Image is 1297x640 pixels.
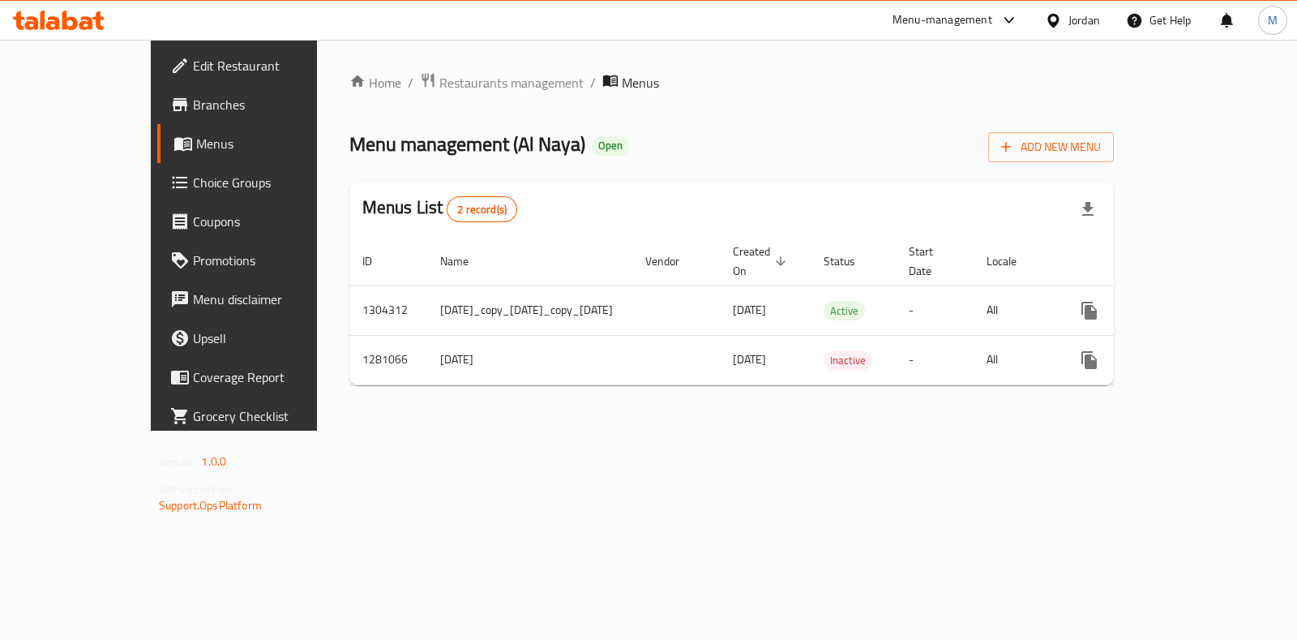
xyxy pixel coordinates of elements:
[157,124,367,163] a: Menus
[733,349,766,370] span: [DATE]
[193,251,354,270] span: Promotions
[733,242,791,281] span: Created On
[193,290,354,309] span: Menu disclaimer
[157,46,367,85] a: Edit Restaurant
[824,351,872,370] span: Inactive
[896,286,974,335] td: -
[439,73,584,92] span: Restaurants management
[349,335,427,384] td: 1281066
[362,251,393,271] span: ID
[349,286,427,335] td: 1304312
[193,406,354,426] span: Grocery Checklist
[201,451,226,472] span: 1.0.0
[157,85,367,124] a: Branches
[824,301,865,320] div: Active
[408,73,413,92] li: /
[1109,341,1148,380] button: Change Status
[157,397,367,436] a: Grocery Checklist
[193,367,354,387] span: Coverage Report
[590,73,596,92] li: /
[427,286,632,335] td: [DATE]_copy_[DATE]_copy_[DATE]
[362,195,517,222] h2: Menus List
[196,134,354,153] span: Menus
[1070,291,1109,330] button: more
[892,11,992,30] div: Menu-management
[645,251,700,271] span: Vendor
[157,241,367,280] a: Promotions
[193,329,354,348] span: Upsell
[157,358,367,397] a: Coverage Report
[349,237,1239,385] table: enhanced table
[896,335,974,384] td: -
[1070,341,1109,380] button: more
[1068,190,1107,229] div: Export file
[159,479,233,500] span: Get support on:
[349,126,585,162] span: Menu management ( Al Naya )
[1268,11,1278,29] span: M
[974,335,1057,384] td: All
[733,299,766,320] span: [DATE]
[427,335,632,384] td: [DATE]
[1001,137,1101,157] span: Add New Menu
[447,196,517,222] div: Total records count
[974,286,1057,335] td: All
[420,72,584,93] a: Restaurants management
[193,95,354,114] span: Branches
[1109,291,1148,330] button: Change Status
[193,56,354,75] span: Edit Restaurant
[909,242,954,281] span: Start Date
[440,251,490,271] span: Name
[592,136,629,156] div: Open
[988,132,1114,162] button: Add New Menu
[1068,11,1100,29] div: Jordan
[592,139,629,152] span: Open
[159,451,199,472] span: Version:
[349,72,1114,93] nav: breadcrumb
[824,350,872,370] div: Inactive
[157,280,367,319] a: Menu disclaimer
[447,202,516,217] span: 2 record(s)
[157,163,367,202] a: Choice Groups
[622,73,659,92] span: Menus
[1057,237,1239,286] th: Actions
[193,212,354,231] span: Coupons
[157,202,367,241] a: Coupons
[157,319,367,358] a: Upsell
[824,302,865,320] span: Active
[987,251,1038,271] span: Locale
[824,251,876,271] span: Status
[193,173,354,192] span: Choice Groups
[159,495,262,516] a: Support.OpsPlatform
[349,73,401,92] a: Home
